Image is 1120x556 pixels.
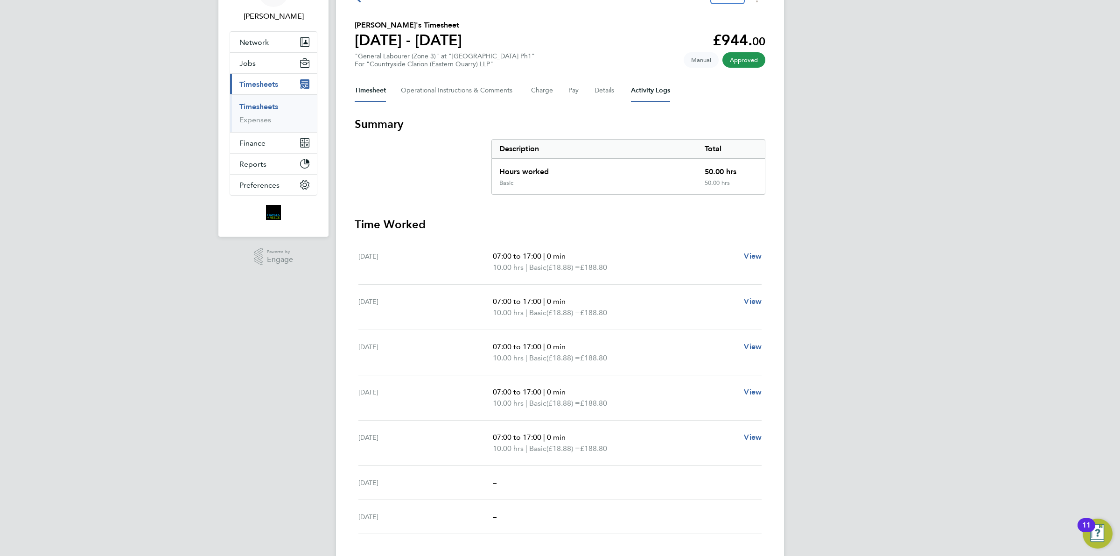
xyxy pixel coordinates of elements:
[499,179,513,187] div: Basic
[239,102,278,111] a: Timesheets
[493,399,524,408] span: 10.00 hrs
[401,79,516,102] button: Operational Instructions & Comments
[239,115,271,124] a: Expenses
[546,444,580,453] span: (£18.88) =
[358,477,493,488] div: [DATE]
[355,60,535,68] div: For "Countryside Clarion (Eastern Quarry) LLP"
[744,432,762,443] a: View
[493,478,497,487] span: –
[493,308,524,317] span: 10.00 hrs
[266,205,281,220] img: bromak-logo-retina.png
[267,256,293,264] span: Engage
[230,32,317,52] button: Network
[239,80,278,89] span: Timesheets
[493,433,541,442] span: 07:00 to 17:00
[493,263,524,272] span: 10.00 hrs
[254,248,294,266] a: Powered byEngage
[744,387,762,398] a: View
[493,512,497,521] span: –
[529,262,546,273] span: Basic
[358,511,493,522] div: [DATE]
[492,159,697,179] div: Hours worked
[358,296,493,318] div: [DATE]
[529,398,546,409] span: Basic
[752,35,765,48] span: 00
[358,251,493,273] div: [DATE]
[355,31,462,49] h1: [DATE] - [DATE]
[358,341,493,364] div: [DATE]
[568,79,580,102] button: Pay
[355,20,462,31] h2: [PERSON_NAME]'s Timesheet
[493,342,541,351] span: 07:00 to 17:00
[525,444,527,453] span: |
[491,139,765,195] div: Summary
[697,159,765,179] div: 50.00 hrs
[239,160,266,169] span: Reports
[355,217,765,232] h3: Time Worked
[543,387,545,396] span: |
[546,308,580,317] span: (£18.88) =
[697,179,765,194] div: 50.00 hrs
[239,38,269,47] span: Network
[493,297,541,306] span: 07:00 to 17:00
[525,263,527,272] span: |
[529,307,546,318] span: Basic
[358,387,493,409] div: [DATE]
[547,342,566,351] span: 0 min
[713,31,765,49] app-decimal: £944.
[722,52,765,68] span: This timesheet has been approved.
[744,387,762,396] span: View
[239,181,280,190] span: Preferences
[230,175,317,195] button: Preferences
[547,387,566,396] span: 0 min
[355,52,535,68] div: "General Labourer (Zone 3)" at "[GEOGRAPHIC_DATA] Ph1"
[493,353,524,362] span: 10.00 hrs
[543,342,545,351] span: |
[230,74,317,94] button: Timesheets
[744,341,762,352] a: View
[543,297,545,306] span: |
[684,52,719,68] span: This timesheet was manually created.
[493,387,541,396] span: 07:00 to 17:00
[529,352,546,364] span: Basic
[525,308,527,317] span: |
[1082,525,1091,537] div: 11
[744,297,762,306] span: View
[493,252,541,260] span: 07:00 to 17:00
[230,154,317,174] button: Reports
[580,263,607,272] span: £188.80
[525,353,527,362] span: |
[547,433,566,442] span: 0 min
[230,53,317,73] button: Jobs
[631,79,670,102] button: Activity Logs
[580,353,607,362] span: £188.80
[546,399,580,408] span: (£18.88) =
[355,117,765,132] h3: Summary
[580,444,607,453] span: £188.80
[267,248,293,256] span: Powered by
[525,399,527,408] span: |
[580,308,607,317] span: £188.80
[744,342,762,351] span: View
[543,433,545,442] span: |
[744,252,762,260] span: View
[355,79,386,102] button: Timesheet
[239,59,256,68] span: Jobs
[493,444,524,453] span: 10.00 hrs
[1083,519,1113,549] button: Open Resource Center, 11 new notifications
[230,94,317,132] div: Timesheets
[529,443,546,454] span: Basic
[547,252,566,260] span: 0 min
[744,433,762,442] span: View
[358,432,493,454] div: [DATE]
[580,399,607,408] span: £188.80
[230,11,317,22] span: Gareth Richardson
[543,252,545,260] span: |
[595,79,616,102] button: Details
[697,140,765,158] div: Total
[230,205,317,220] a: Go to home page
[546,353,580,362] span: (£18.88) =
[239,139,266,148] span: Finance
[547,297,566,306] span: 0 min
[230,133,317,153] button: Finance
